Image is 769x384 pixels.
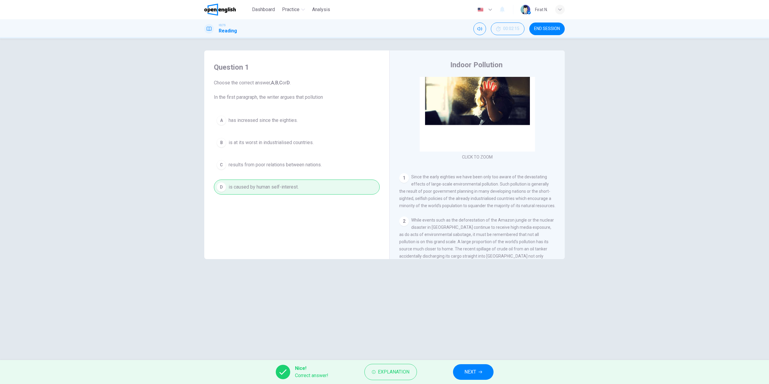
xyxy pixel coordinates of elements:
[252,6,275,13] span: Dashboard
[219,27,237,35] h1: Reading
[535,6,548,13] div: Fırat N.
[399,174,555,208] span: Since the early eighties we have been only too aware of the devastating effects of large-scale en...
[399,218,554,280] span: While events such as the deforestation of the Amazon jungle or the nuclear disaster in [GEOGRAPHI...
[453,364,494,380] button: NEXT
[310,4,333,15] button: Analysis
[399,173,409,183] div: 1
[295,372,328,379] span: Correct answer!
[491,23,524,35] button: 00:02:15
[204,4,250,16] a: OpenEnglish logo
[529,23,565,35] button: END SESSION
[250,4,277,15] button: Dashboard
[295,365,328,372] span: Nice!
[214,62,380,72] h4: Question 1
[399,216,409,226] div: 2
[503,26,519,31] span: 00:02:15
[534,26,560,31] span: END SESSION
[287,80,290,86] b: D
[464,368,476,376] span: NEXT
[378,368,409,376] span: Explanation
[477,8,484,12] img: en
[473,23,486,35] div: Mute
[219,23,226,27] span: IELTS
[491,23,524,35] div: Hide
[275,80,278,86] b: B
[214,79,380,101] span: Choose the correct answer, , , or . In the first paragraph, the writer argues that pollution
[279,80,282,86] b: C
[450,60,503,70] h4: Indoor Pollution
[282,6,299,13] span: Practice
[521,5,530,14] img: Profile picture
[364,364,417,380] button: Explanation
[271,80,274,86] b: A
[204,4,236,16] img: OpenEnglish logo
[280,4,307,15] button: Practice
[312,6,330,13] span: Analysis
